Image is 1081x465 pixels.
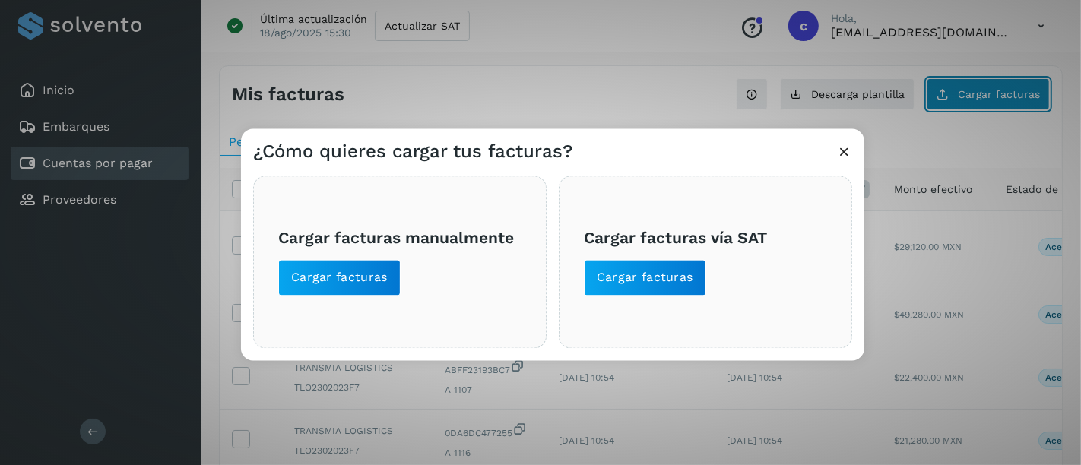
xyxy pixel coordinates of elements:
[278,228,521,247] h3: Cargar facturas manualmente
[278,260,401,296] button: Cargar facturas
[597,270,693,286] span: Cargar facturas
[584,260,706,296] button: Cargar facturas
[291,270,388,286] span: Cargar facturas
[584,228,827,247] h3: Cargar facturas vía SAT
[253,141,572,163] h3: ¿Cómo quieres cargar tus facturas?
